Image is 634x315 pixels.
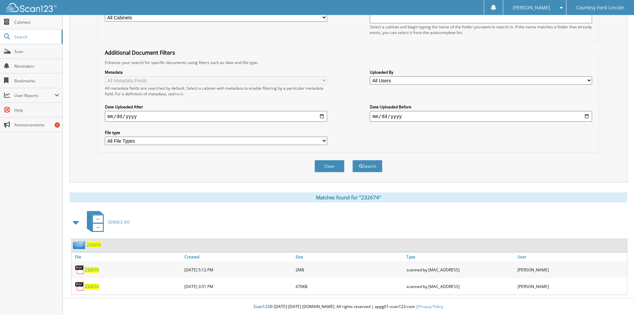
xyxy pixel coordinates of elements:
[405,280,516,293] div: scanned by [MAC_ADDRESS]
[85,284,99,289] a: 232674
[14,107,59,113] span: Help
[576,6,624,10] span: Courtesy Ford Lincoln
[516,280,627,293] div: [PERSON_NAME]
[294,280,405,293] div: 470KB
[294,263,405,276] div: 2MB
[7,3,57,12] img: scan123-logo-white.svg
[72,252,183,261] a: File
[315,160,344,172] button: Clear
[105,130,327,135] label: File type
[105,85,327,97] div: All metadata fields are searched by default. Select a cabinet with metadata to enable filtering b...
[14,93,55,98] span: User Reports
[87,242,101,248] a: 232674
[85,267,99,273] a: 232674
[370,104,592,110] label: Date Uploaded Before
[14,49,59,54] span: Scan
[14,19,59,25] span: Cabinets
[102,49,178,56] legend: Additional Document Filters
[105,69,327,75] label: Metadata
[601,283,634,315] iframe: Chat Widget
[294,252,405,261] a: Size
[75,265,85,275] img: PDF.png
[102,60,595,65] div: Enhance your search for specific documents using filters such as date and file type.
[175,91,183,97] a: here
[370,24,592,35] div: Select a cabinet and begin typing the name of the folder you want to search in. If the name match...
[405,252,516,261] a: Type
[14,34,58,40] span: Search
[63,299,634,315] div: © [DATE]-[DATE] [DOMAIN_NAME]. All rights reserved | appg01-scan123-com |
[405,263,516,276] div: scanned by [MAC_ADDRESS]
[183,280,294,293] div: [DATE] 3:51 PM
[75,281,85,291] img: PDF.png
[105,104,327,110] label: Date Uploaded After
[418,304,443,309] a: Privacy Policy
[14,78,59,84] span: Bookmarks
[14,122,59,128] span: Announcements
[70,192,627,202] div: Matches found for "232674"
[352,160,382,172] button: Search
[108,219,129,225] span: SERVICE RO
[105,111,327,122] input: start
[73,241,87,249] img: folder2.png
[516,252,627,261] a: User
[370,111,592,122] input: end
[55,122,60,128] div: 1
[183,252,294,261] a: Created
[14,63,59,69] span: Reminders
[513,6,550,10] span: [PERSON_NAME]
[254,304,270,309] span: Scan123
[370,69,592,75] label: Uploaded By
[83,209,129,235] a: SERVICE RO
[183,263,294,276] div: [DATE] 5:12 PM
[516,263,627,276] div: [PERSON_NAME]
